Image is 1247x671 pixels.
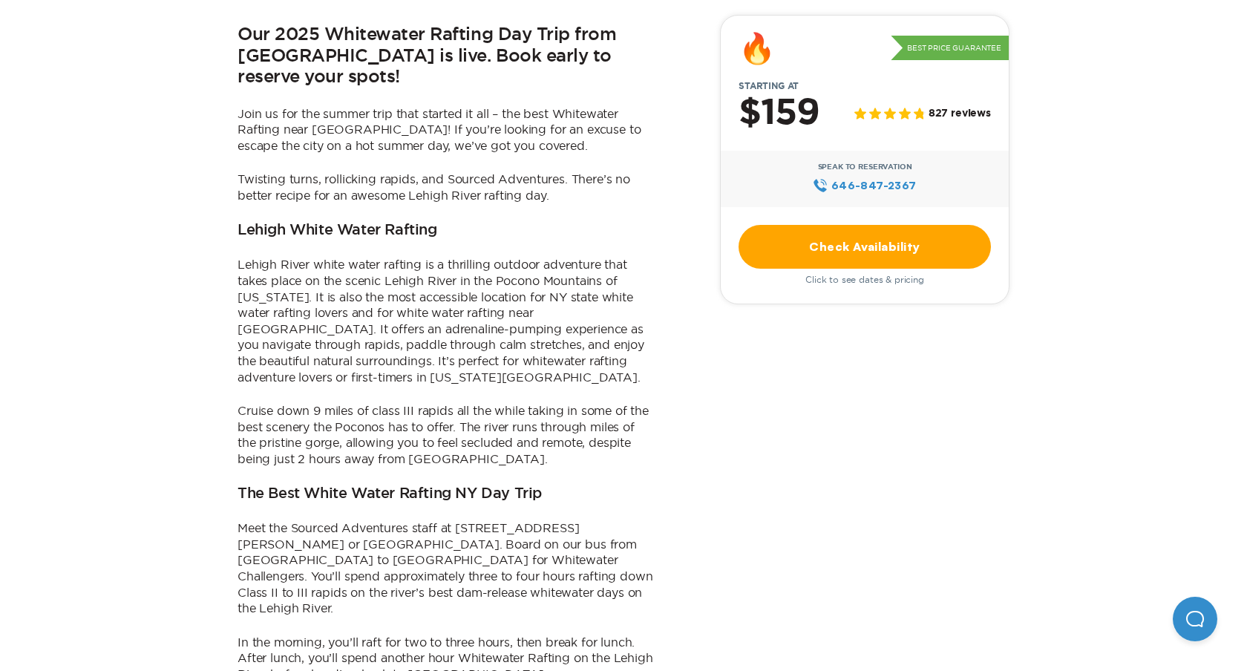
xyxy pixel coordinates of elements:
iframe: Help Scout Beacon - Open [1173,597,1217,641]
p: Cruise down 9 miles of class III rapids all the while taking in some of the best scenery the Poco... [238,403,653,467]
h2: $159 [739,94,819,133]
a: 646‍-847‍-2367 [813,177,916,194]
span: Starting at [721,81,816,91]
p: Twisting turns, rollicking rapids, and Sourced Adventures. There’s no better recipe for an awesom... [238,171,653,203]
span: 646‍-847‍-2367 [831,177,917,194]
span: Click to see dates & pricing [805,275,924,285]
h2: Our 2025 Whitewater Rafting Day Trip from [GEOGRAPHIC_DATA] is live. Book early to reserve your s... [238,24,653,88]
a: Check Availability [739,225,991,269]
span: 827 reviews [929,108,991,121]
h3: The Best White Water Rafting NY Day Trip [238,485,542,503]
div: 🔥 [739,33,776,63]
p: Best Price Guarantee [891,36,1009,61]
p: Meet the Sourced Adventures staff at [STREET_ADDRESS][PERSON_NAME] or [GEOGRAPHIC_DATA]. Board on... [238,520,653,617]
p: Join us for the summer trip that started it all – the best Whitewater Rafting near [GEOGRAPHIC_DA... [238,106,653,154]
span: Speak to Reservation [818,163,912,171]
p: Lehigh River white water rafting is a thrilling outdoor adventure that takes place on the scenic ... [238,257,653,385]
h3: Lehigh White Water Rafting [238,222,437,240]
